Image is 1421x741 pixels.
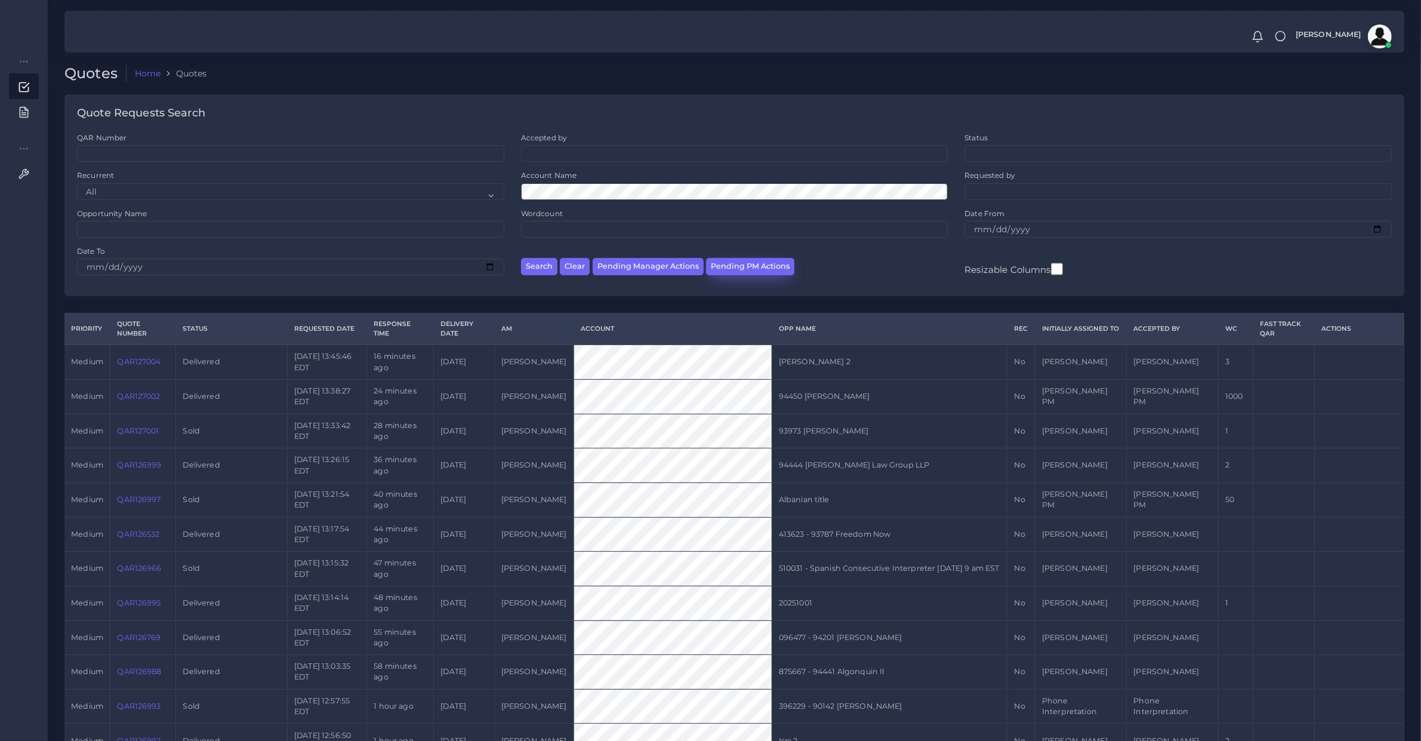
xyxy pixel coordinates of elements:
[367,414,434,448] td: 28 minutes ago
[772,552,1007,586] td: 510031 - Spanish Consecutive Interpreter [DATE] 9 am EST
[560,258,590,275] button: Clear
[367,448,434,483] td: 36 minutes ago
[772,586,1007,620] td: 20251001
[1127,345,1219,379] td: [PERSON_NAME]
[1007,313,1035,345] th: REC
[117,598,161,607] a: QAR126995
[772,345,1007,379] td: [PERSON_NAME] 2
[1007,448,1035,483] td: No
[71,460,103,469] span: medium
[964,133,988,143] label: Status
[287,448,366,483] td: [DATE] 13:26:15 EDT
[71,530,103,539] span: medium
[287,482,366,517] td: [DATE] 13:21:54 EDT
[1127,689,1219,724] td: Phone Interpretation
[176,482,288,517] td: Sold
[1007,482,1035,517] td: No
[71,564,103,573] span: medium
[77,133,127,143] label: QAR Number
[434,655,495,690] td: [DATE]
[176,313,288,345] th: Status
[706,258,794,275] button: Pending PM Actions
[494,517,574,552] td: [PERSON_NAME]
[1035,313,1127,345] th: Initially Assigned to
[1127,552,1219,586] td: [PERSON_NAME]
[494,586,574,620] td: [PERSON_NAME]
[176,448,288,483] td: Delivered
[1007,379,1035,414] td: No
[77,170,114,180] label: Recurrent
[117,530,159,539] a: QAR126532
[434,345,495,379] td: [DATE]
[434,620,495,655] td: [DATE]
[117,426,159,435] a: QAR127001
[367,482,434,517] td: 40 minutes ago
[117,495,161,504] a: QAR126997
[772,655,1007,690] td: 875667 - 94441 Algonquin Il
[1127,448,1219,483] td: [PERSON_NAME]
[135,67,161,79] a: Home
[521,258,557,275] button: Search
[287,379,366,414] td: [DATE] 13:38:27 EDT
[494,482,574,517] td: [PERSON_NAME]
[287,655,366,690] td: [DATE] 13:03:35 EDT
[1051,262,1063,276] input: Resizable Columns
[176,552,288,586] td: Sold
[1218,448,1253,483] td: 2
[71,633,103,642] span: medium
[367,586,434,620] td: 48 minutes ago
[77,107,205,120] h4: Quote Requests Search
[287,517,366,552] td: [DATE] 13:17:54 EDT
[1035,620,1127,655] td: [PERSON_NAME]
[593,258,704,275] button: Pending Manager Actions
[176,517,288,552] td: Delivered
[367,517,434,552] td: 44 minutes ago
[117,702,161,711] a: QAR126993
[772,379,1007,414] td: 94450 [PERSON_NAME]
[176,586,288,620] td: Delivered
[367,689,434,724] td: 1 hour ago
[1035,448,1127,483] td: [PERSON_NAME]
[1127,414,1219,448] td: [PERSON_NAME]
[1218,379,1253,414] td: 1000
[1218,345,1253,379] td: 3
[772,689,1007,724] td: 396229 - 90142 [PERSON_NAME]
[77,246,105,256] label: Date To
[1007,655,1035,690] td: No
[1035,379,1127,414] td: [PERSON_NAME] PM
[1127,517,1219,552] td: [PERSON_NAME]
[434,482,495,517] td: [DATE]
[1035,655,1127,690] td: [PERSON_NAME]
[772,482,1007,517] td: Albanian title
[1218,414,1253,448] td: 1
[287,414,366,448] td: [DATE] 13:33:42 EDT
[494,552,574,586] td: [PERSON_NAME]
[176,414,288,448] td: Sold
[1218,586,1253,620] td: 1
[521,208,563,219] label: Wordcount
[176,379,288,414] td: Delivered
[772,414,1007,448] td: 93973 [PERSON_NAME]
[71,426,103,435] span: medium
[1035,517,1127,552] td: [PERSON_NAME]
[1007,689,1035,724] td: No
[117,460,161,469] a: QAR126999
[71,495,103,504] span: medium
[1127,313,1219,345] th: Accepted by
[1218,313,1253,345] th: WC
[71,357,103,366] span: medium
[1035,586,1127,620] td: [PERSON_NAME]
[1253,313,1314,345] th: Fast Track QAR
[772,620,1007,655] td: 096477 - 94201 [PERSON_NAME]
[1007,345,1035,379] td: No
[494,379,574,414] td: [PERSON_NAME]
[494,655,574,690] td: [PERSON_NAME]
[117,564,161,573] a: QAR126966
[367,552,434,586] td: 47 minutes ago
[1127,620,1219,655] td: [PERSON_NAME]
[494,313,574,345] th: AM
[71,598,103,607] span: medium
[772,517,1007,552] td: 413623 - 93787 Freedom Now
[71,392,103,401] span: medium
[176,655,288,690] td: Delivered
